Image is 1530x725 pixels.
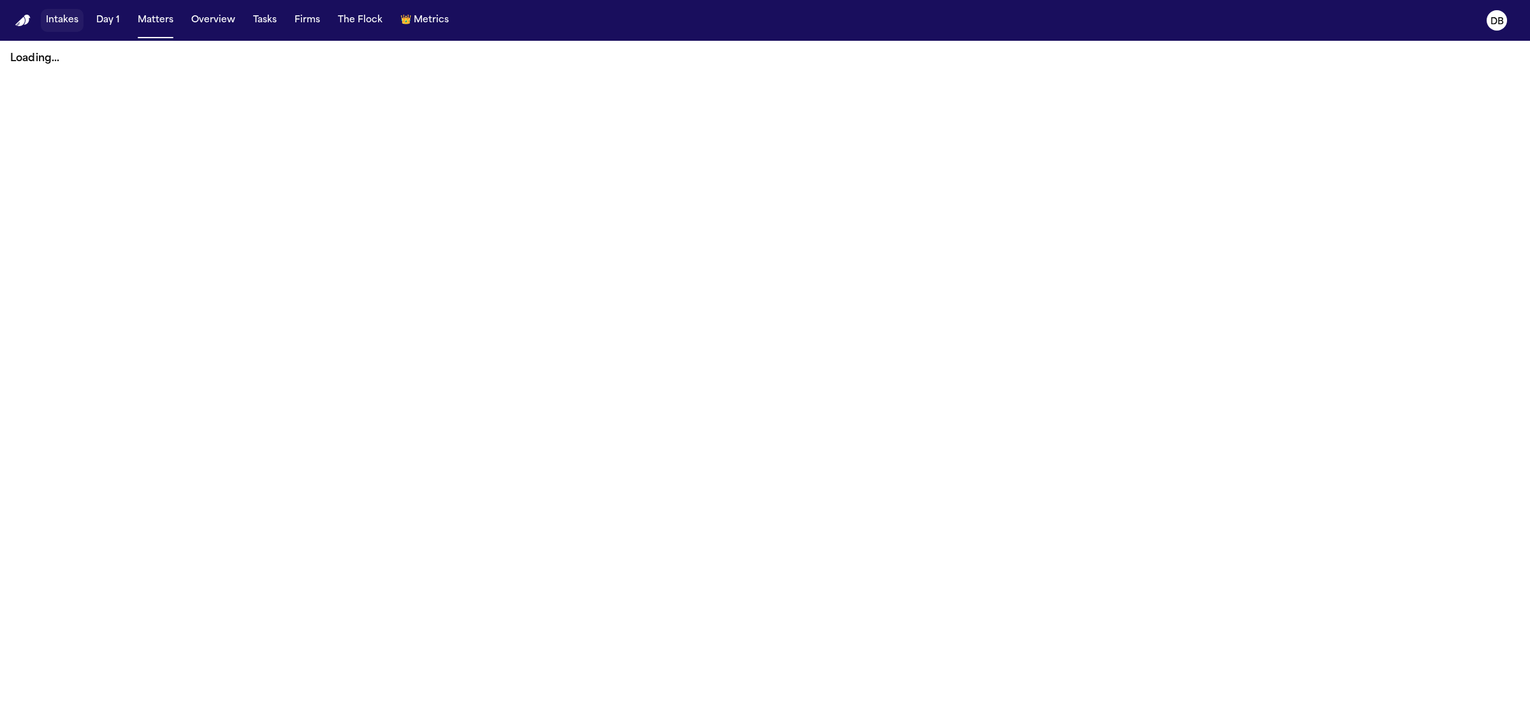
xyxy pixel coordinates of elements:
p: Loading... [10,51,1520,66]
button: Matters [133,9,178,32]
a: Home [15,15,31,27]
button: crownMetrics [395,9,454,32]
button: Firms [289,9,325,32]
img: Finch Logo [15,15,31,27]
button: Intakes [41,9,84,32]
button: Day 1 [91,9,125,32]
button: Tasks [248,9,282,32]
button: The Flock [333,9,388,32]
button: Overview [186,9,240,32]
